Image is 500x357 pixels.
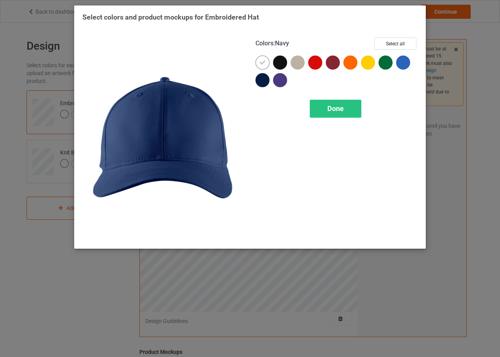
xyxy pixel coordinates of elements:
button: Select all [374,38,416,50]
h4: : [255,39,289,48]
span: Colors [255,39,273,47]
span: Done [327,104,344,113]
span: Select colors and product mockups for Embroidered Hat [82,13,259,21]
img: regular.jpg [82,38,245,240]
span: Navy [275,39,289,47]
